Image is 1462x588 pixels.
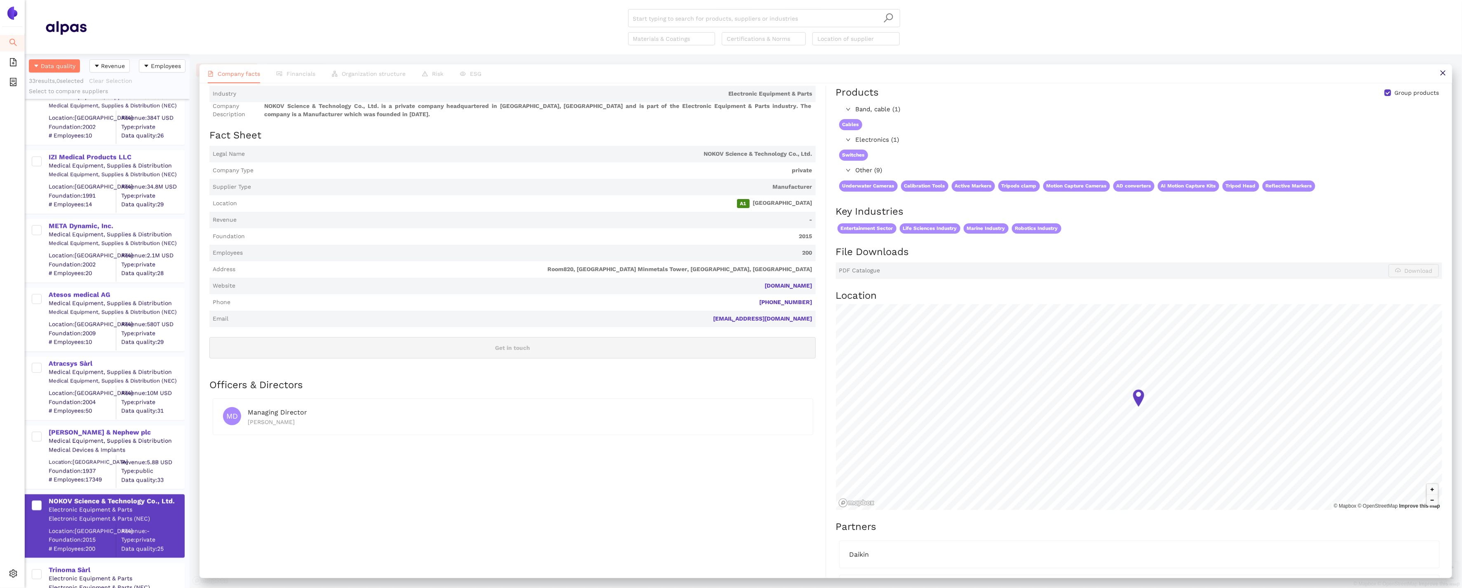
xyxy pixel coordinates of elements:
span: Organization structure [342,70,406,77]
span: Cables [839,119,862,130]
span: Location [213,199,237,208]
span: Industry [213,90,236,98]
span: AI Motion Capture Kits [1158,180,1219,192]
span: search [883,13,894,23]
div: Revenue: - [121,527,184,535]
span: Robotics Industry [1012,223,1061,234]
button: caret-downData quality [29,59,80,73]
div: Medical Equipment, Supplies & Distribution (NEC) [49,240,184,247]
span: - [240,216,812,224]
div: Medical Equipment, Supplies & Distribution (NEC) [49,377,184,385]
div: Medical Equipment, Supplies & Distribution [49,368,184,377]
div: Medical Equipment, Supplies & Distribution [49,437,184,445]
span: Data quality: 26 [121,132,184,140]
span: Reflective Markers [1263,180,1315,192]
span: # Employees: 17349 [49,476,116,484]
div: Electronic Equipment & Parts [49,575,184,583]
span: Entertainment Sector [838,223,896,234]
span: search [9,35,17,52]
div: Medical Equipment, Supplies & Distribution (NEC) [49,171,184,178]
span: # Employees: 50 [49,407,116,415]
span: Foundation: 2015 [49,536,116,544]
span: 33 results, 0 selected [29,77,84,84]
span: Foundation: 2002 [49,123,116,131]
span: # Employees: 20 [49,269,116,278]
span: Revenue [101,61,125,70]
div: Trinoma Sàrl [49,566,184,575]
span: right [846,168,851,173]
div: Location: [GEOGRAPHIC_DATA] [49,183,116,191]
span: Marine Industry [964,223,1009,234]
div: Location: [GEOGRAPHIC_DATA] [49,527,116,535]
span: Data quality: 28 [121,269,184,278]
div: Medical Equipment, Supplies & Distribution (NEC) [49,102,184,110]
span: Foundation: 2002 [49,260,116,269]
span: right [846,107,851,112]
span: Type: private [121,398,184,406]
h2: Key Industries [836,205,1442,219]
div: Products [836,86,879,100]
div: Revenue: 10M USD [121,389,184,398]
span: PDF Catalogue [839,267,880,275]
div: Medical Equipment, Supplies & Distribution [49,162,184,170]
span: Website [213,282,235,290]
h2: File Downloads [836,245,1442,259]
h2: Location [836,289,1442,303]
span: Life Sciences Industry [900,223,960,234]
div: Medical Equipment, Supplies & Distribution [49,231,184,239]
span: A1 [737,199,750,208]
span: Electronic Equipment & Parts [239,90,812,98]
span: Foundation: 1937 [49,467,116,475]
span: Motion Capture Cameras [1043,180,1110,192]
div: Location: [GEOGRAPHIC_DATA] [49,389,116,398]
h2: Officers & Directors [209,378,816,392]
div: Electronic Equipment & Parts [49,506,184,514]
div: Revenue: 34.8M USD [121,183,184,191]
span: Type: private [121,260,184,269]
span: Phone [213,298,230,307]
span: file-add [9,55,17,72]
span: Data quality: 33 [121,476,184,484]
span: Foundation: 1991 [49,192,116,200]
span: caret-down [143,63,149,70]
div: Revenue: 2.1M USD [121,252,184,260]
span: Data quality: 29 [121,201,184,209]
span: Company Description [213,102,261,118]
span: Employees [213,249,243,257]
div: Other (9) [836,164,1319,177]
div: Medical Devices & Implants [49,446,184,454]
span: Type: private [121,536,184,544]
span: # Employees: 14 [49,201,116,209]
span: Revenue [213,216,237,224]
div: NOKOV Science & Technology Co., Ltd. [49,497,184,506]
span: [GEOGRAPHIC_DATA] [240,199,812,208]
span: Data quality: 25 [121,545,184,553]
span: Foundation: 2004 [49,398,116,406]
span: container [9,75,17,91]
span: private [257,166,812,175]
div: Location: [GEOGRAPHIC_DATA] [49,321,116,329]
span: Band, cable (1) [856,105,1315,115]
span: # Employees: 10 [49,338,116,347]
span: Room820, [GEOGRAPHIC_DATA] Minmetals Tower, [GEOGRAPHIC_DATA], [GEOGRAPHIC_DATA] [239,265,812,274]
div: Atracsys Sàrl [49,359,184,368]
div: Atesos medical AG [49,290,184,300]
div: Location: [GEOGRAPHIC_DATA] [49,252,116,260]
div: Location: [GEOGRAPHIC_DATA] [49,458,116,466]
span: Group products [1391,89,1442,97]
div: [PERSON_NAME] & Nephew plc [49,428,184,437]
button: close [1434,64,1452,83]
img: Logo [6,7,19,20]
span: # Employees: 200 [49,545,116,553]
span: caret-down [94,63,100,70]
h2: Fact Sheet [209,129,816,143]
span: fund-view [277,71,282,77]
span: Calibration Tools [901,180,948,192]
button: Zoom out [1427,495,1438,506]
span: # Employees: 10 [49,132,116,140]
span: Active Markers [952,180,995,192]
span: Legal Name [213,150,245,158]
span: Financials [286,70,315,77]
span: Type: public [121,467,184,476]
span: setting [9,567,17,583]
